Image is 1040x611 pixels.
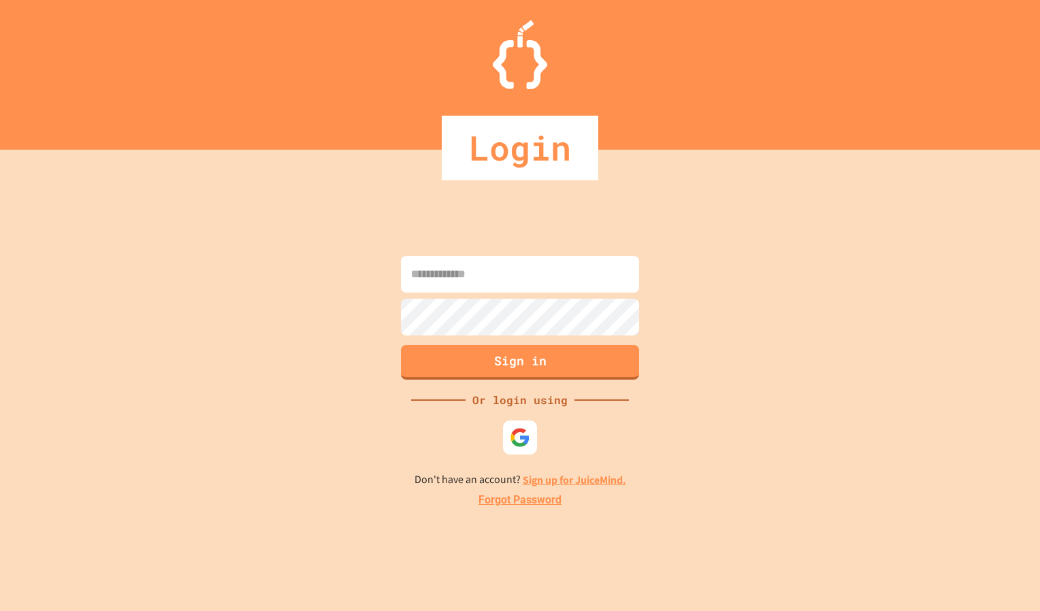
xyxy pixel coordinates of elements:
p: Don't have an account? [415,472,626,489]
div: Or login using [466,392,574,408]
div: Login [442,116,598,180]
button: Sign in [401,345,639,380]
img: google-icon.svg [510,427,530,448]
a: Sign up for JuiceMind. [523,473,626,487]
img: Logo.svg [493,20,547,89]
a: Forgot Password [478,492,562,508]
